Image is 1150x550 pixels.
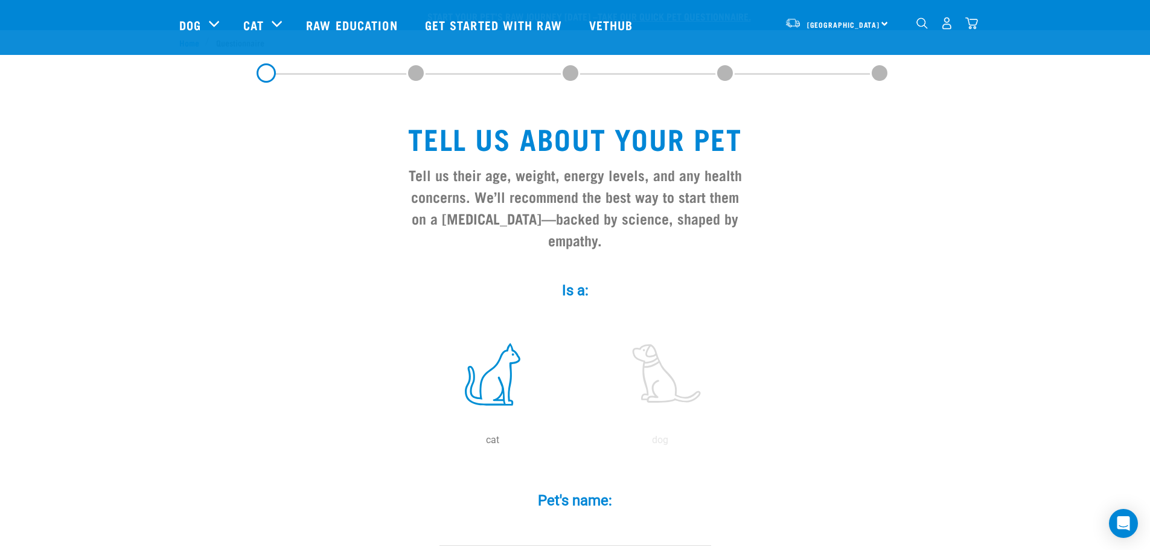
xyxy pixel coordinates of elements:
[916,18,928,29] img: home-icon-1@2x.png
[179,16,201,34] a: Dog
[404,121,747,154] h1: Tell us about your pet
[579,433,742,447] p: dog
[577,1,648,49] a: Vethub
[413,1,577,49] a: Get started with Raw
[807,22,880,27] span: [GEOGRAPHIC_DATA]
[965,17,978,30] img: home-icon@2x.png
[941,17,953,30] img: user.png
[411,433,574,447] p: cat
[1109,509,1138,538] div: Open Intercom Messenger
[394,280,756,301] label: Is a:
[785,18,801,28] img: van-moving.png
[243,16,264,34] a: Cat
[394,490,756,511] label: Pet's name:
[294,1,412,49] a: Raw Education
[404,164,747,251] h3: Tell us their age, weight, energy levels, and any health concerns. We’ll recommend the best way t...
